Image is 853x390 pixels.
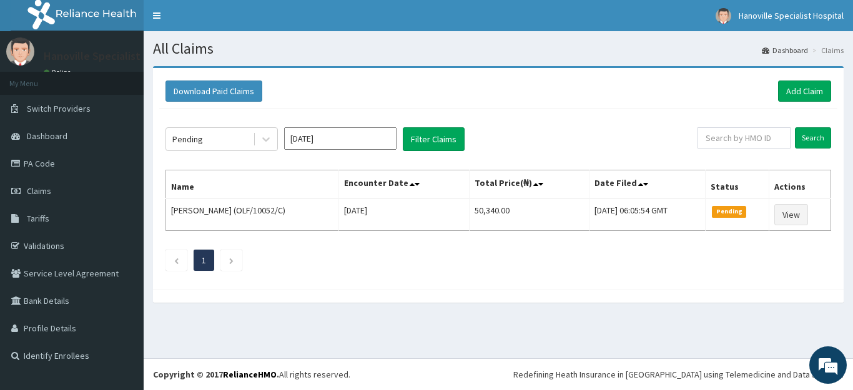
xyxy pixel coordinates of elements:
[223,369,277,380] a: RelianceHMO
[739,10,844,21] span: Hanoville Specialist Hospital
[716,8,731,24] img: User Image
[769,170,831,199] th: Actions
[513,368,844,381] div: Redefining Heath Insurance in [GEOGRAPHIC_DATA] using Telemedicine and Data Science!
[778,80,831,102] a: Add Claim
[469,198,589,231] td: 50,340.00
[712,206,746,217] span: Pending
[589,198,706,231] td: [DATE] 06:05:54 GMT
[229,255,234,266] a: Next page
[27,103,91,114] span: Switch Providers
[27,185,51,197] span: Claims
[339,170,469,199] th: Encounter Date
[469,170,589,199] th: Total Price(₦)
[698,127,791,149] input: Search by HMO ID
[774,204,808,225] a: View
[339,198,469,231] td: [DATE]
[27,213,49,224] span: Tariffs
[44,68,74,77] a: Online
[166,198,339,231] td: [PERSON_NAME] (OLF/10052/C)
[172,133,203,145] div: Pending
[165,80,262,102] button: Download Paid Claims
[809,45,844,56] li: Claims
[795,127,831,149] input: Search
[202,255,206,266] a: Page 1 is your current page
[762,45,808,56] a: Dashboard
[166,170,339,199] th: Name
[144,358,853,390] footer: All rights reserved.
[589,170,706,199] th: Date Filed
[174,255,179,266] a: Previous page
[27,130,67,142] span: Dashboard
[153,41,844,57] h1: All Claims
[44,51,184,62] p: Hanoville Specialist Hospital
[153,369,279,380] strong: Copyright © 2017 .
[706,170,769,199] th: Status
[284,127,397,150] input: Select Month and Year
[6,37,34,66] img: User Image
[403,127,465,151] button: Filter Claims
